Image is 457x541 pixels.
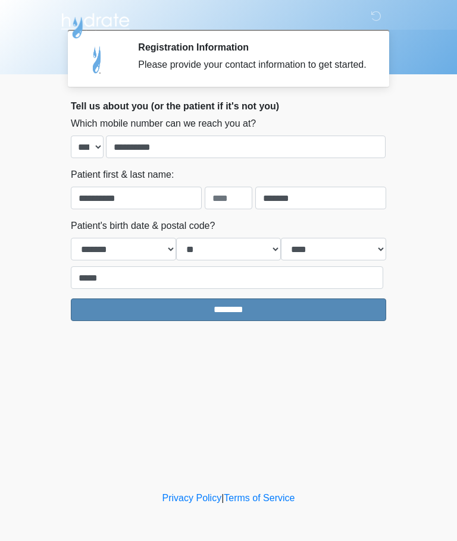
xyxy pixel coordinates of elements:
[80,42,115,77] img: Agent Avatar
[224,493,295,503] a: Terms of Service
[162,493,222,503] a: Privacy Policy
[138,58,368,72] div: Please provide your contact information to get started.
[71,117,256,131] label: Which mobile number can we reach you at?
[71,219,215,233] label: Patient's birth date & postal code?
[59,9,132,39] img: Hydrate IV Bar - Arcadia Logo
[71,100,386,112] h2: Tell us about you (or the patient if it's not you)
[71,168,174,182] label: Patient first & last name:
[221,493,224,503] a: |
